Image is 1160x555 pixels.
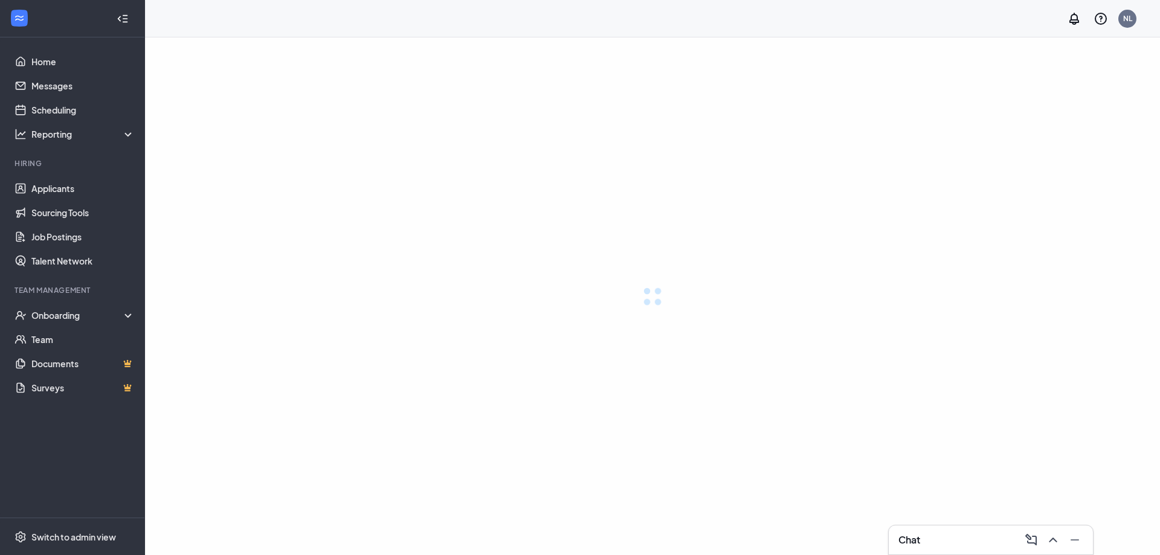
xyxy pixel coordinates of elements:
[14,285,132,295] div: Team Management
[31,74,135,98] a: Messages
[1067,11,1081,26] svg: Notifications
[31,327,135,351] a: Team
[1064,530,1083,550] button: Minimize
[14,158,132,168] div: Hiring
[1024,533,1039,547] svg: ComposeMessage
[898,533,920,547] h3: Chat
[1046,533,1060,547] svg: ChevronUp
[31,176,135,201] a: Applicants
[31,376,135,400] a: SurveysCrown
[31,309,135,321] div: Onboarding
[31,249,135,273] a: Talent Network
[31,128,135,140] div: Reporting
[1042,530,1062,550] button: ChevronUp
[13,12,25,24] svg: WorkstreamLogo
[31,225,135,249] a: Job Postings
[14,531,27,543] svg: Settings
[1094,11,1108,26] svg: QuestionInfo
[31,531,116,543] div: Switch to admin view
[1123,13,1132,24] div: NL
[31,351,135,376] a: DocumentsCrown
[31,50,135,74] a: Home
[117,13,129,25] svg: Collapse
[14,128,27,140] svg: Analysis
[31,98,135,122] a: Scheduling
[31,201,135,225] a: Sourcing Tools
[1020,530,1040,550] button: ComposeMessage
[1068,533,1082,547] svg: Minimize
[14,309,27,321] svg: UserCheck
